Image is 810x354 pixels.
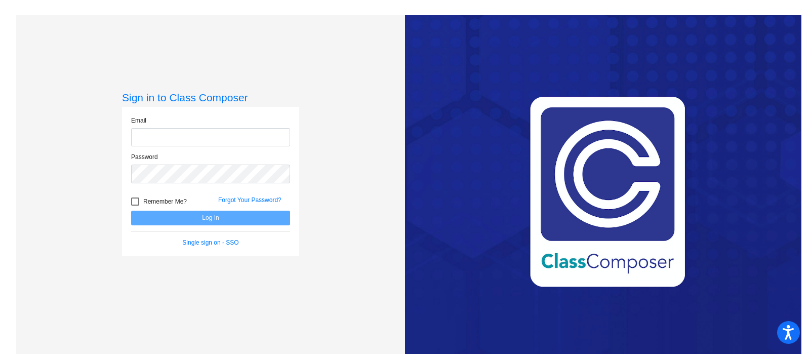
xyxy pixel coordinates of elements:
[131,152,158,162] label: Password
[131,116,146,125] label: Email
[182,239,238,246] a: Single sign on - SSO
[131,211,290,225] button: Log In
[143,195,187,208] span: Remember Me?
[122,91,299,104] h3: Sign in to Class Composer
[218,196,281,204] a: Forgot Your Password?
